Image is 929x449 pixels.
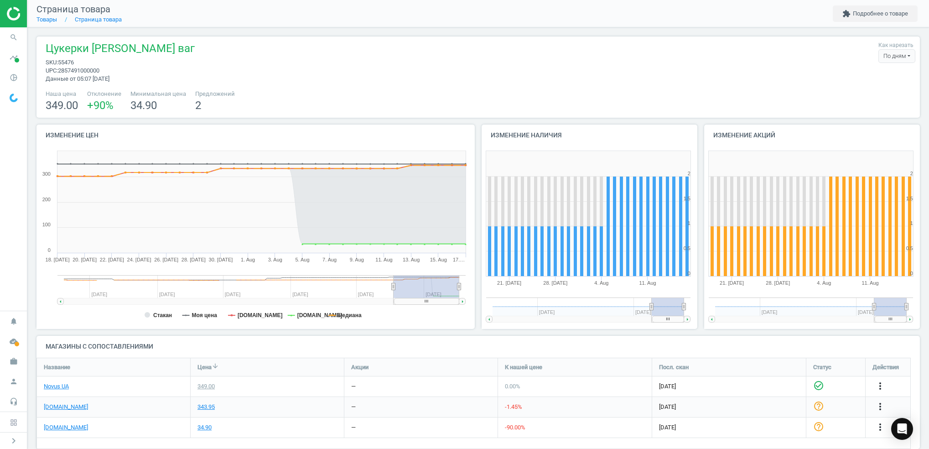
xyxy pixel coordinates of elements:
[813,400,824,411] i: help_outline
[430,257,447,262] tspan: 15. Aug
[875,381,886,392] button: more_vert
[10,94,18,102] img: wGWNvw8QSZomAAAAABJRU5ErkJggg==
[197,382,215,391] div: 349.00
[5,29,22,46] i: search
[875,422,886,433] button: more_vert
[58,59,74,66] span: 55476
[543,280,567,286] tspan: 28. [DATE]
[46,90,78,98] span: Наша цена
[8,435,19,446] i: chevron_right
[197,403,215,411] div: 343.95
[197,363,212,371] span: Цена
[659,423,799,432] span: [DATE]
[100,257,124,262] tspan: 22. [DATE]
[46,59,58,66] span: sku :
[195,99,201,112] span: 2
[322,257,337,262] tspan: 7. Aug
[182,257,206,262] tspan: 28. [DATE]
[46,41,195,58] span: Цукерки [PERSON_NAME] ваг
[36,4,110,15] span: Страница товара
[5,69,22,86] i: pie_chart_outlined
[659,403,799,411] span: [DATE]
[73,257,97,262] tspan: 20. [DATE]
[46,257,70,262] tspan: 18. [DATE]
[688,220,690,226] text: 1
[813,380,824,391] i: check_circle_outline
[44,423,88,432] a: [DOMAIN_NAME]
[297,312,343,318] tspan: [DOMAIN_NAME]
[766,280,790,286] tspan: 28. [DATE]
[130,99,157,112] span: 34.90
[482,125,697,146] h4: Изменение наличия
[127,257,151,262] tspan: 24. [DATE]
[192,312,218,318] tspan: Моя цена
[195,90,235,98] span: Предложений
[212,362,219,370] i: arrow_downward
[891,418,913,440] div: Open Intercom Messenger
[704,125,920,146] h4: Изменение акций
[875,422,886,433] i: more_vert
[505,383,520,390] span: 0.00 %
[350,257,364,262] tspan: 9. Aug
[153,312,172,318] tspan: Стакан
[659,382,799,391] span: [DATE]
[862,280,878,286] tspan: 11. Aug
[833,5,918,22] button: extensionПодробнее о товаре
[375,257,392,262] tspan: 11. Aug
[5,373,22,390] i: person
[842,10,851,18] i: extension
[36,16,57,23] a: Товары
[906,196,913,201] text: 1.5
[241,257,255,262] tspan: 1. Aug
[403,257,420,262] tspan: 13. Aug
[817,280,831,286] tspan: 4. Aug
[154,257,178,262] tspan: 26. [DATE]
[453,257,465,262] tspan: 17.…
[58,67,99,74] span: 2857491000000
[351,403,356,411] div: —
[5,49,22,66] i: timeline
[48,247,51,253] text: 0
[5,333,22,350] i: cloud_done
[351,363,368,371] span: Акции
[268,257,282,262] tspan: 3. Aug
[720,280,744,286] tspan: 21. [DATE]
[910,220,913,226] text: 1
[46,99,78,112] span: 349.00
[75,16,122,23] a: Страница товара
[87,99,114,112] span: +90 %
[238,312,283,318] tspan: [DOMAIN_NAME]
[44,382,69,391] a: Novus UA
[875,381,886,392] i: more_vert
[659,363,689,371] span: Посл. скан
[688,271,690,276] text: 0
[688,171,690,176] text: 2
[878,42,913,49] label: Как нарезать
[639,280,656,286] tspan: 11. Aug
[5,313,22,330] i: notifications
[42,171,51,177] text: 300
[878,49,915,63] div: По дням
[813,363,831,371] span: Статус
[5,353,22,370] i: work
[813,421,824,432] i: help_outline
[87,90,121,98] span: Отклонение
[46,67,58,74] span: upc :
[351,423,356,432] div: —
[505,424,525,431] span: -90.00 %
[684,245,690,251] text: 0.5
[505,403,522,410] span: -1.45 %
[875,401,886,413] button: more_vert
[910,271,913,276] text: 0
[684,196,690,201] text: 1.5
[7,7,72,21] img: ajHJNr6hYgQAAAAASUVORK5CYII=
[875,401,886,412] i: more_vert
[351,382,356,391] div: —
[44,403,88,411] a: [DOMAIN_NAME]
[42,197,51,202] text: 200
[36,125,475,146] h4: Изменение цен
[2,435,25,447] button: chevron_right
[338,312,362,318] tspan: медиана
[197,423,212,432] div: 34.90
[505,363,542,371] span: К нашей цене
